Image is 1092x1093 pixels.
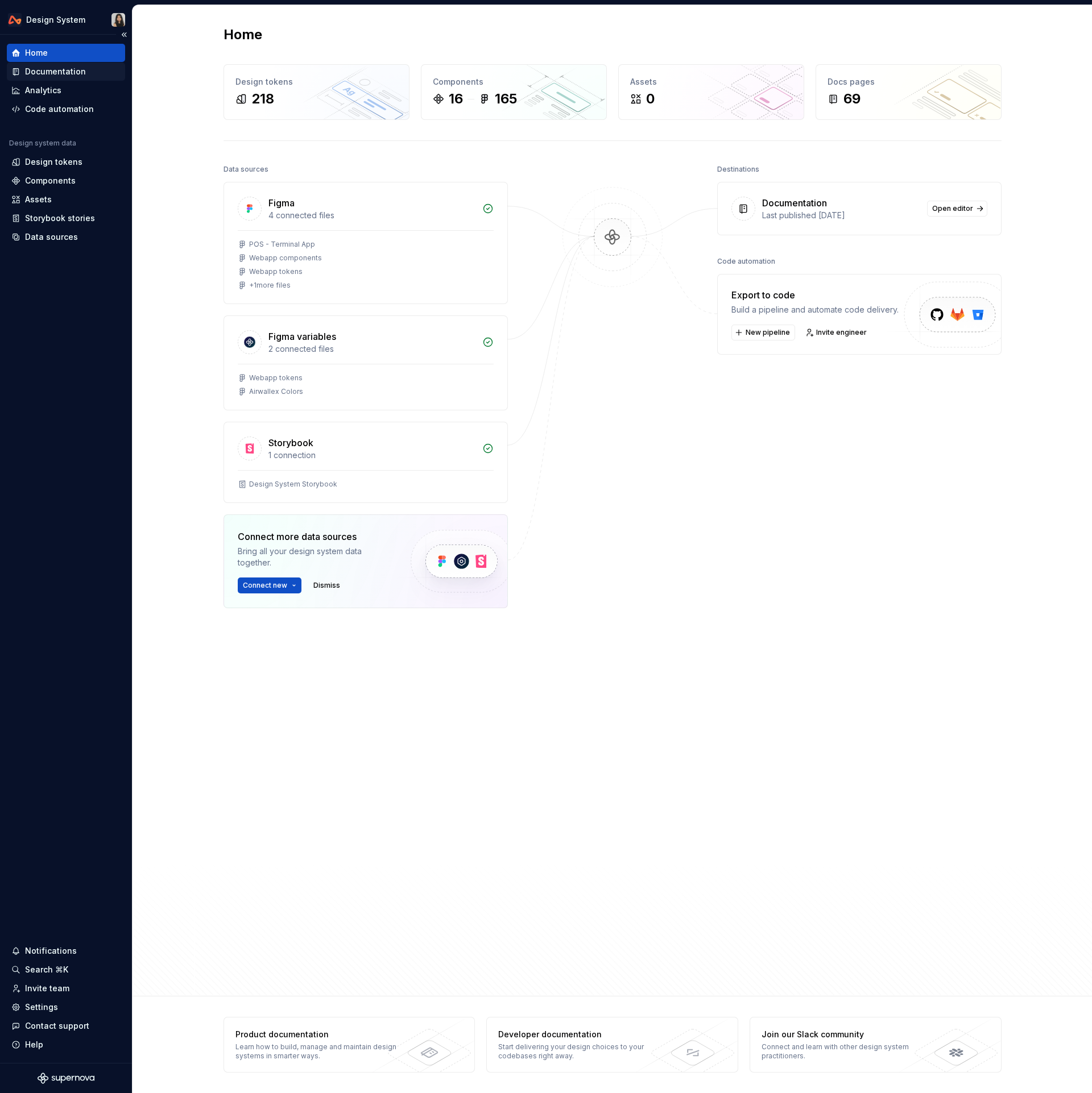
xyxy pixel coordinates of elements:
[243,581,287,590] span: Connect new
[7,81,125,99] a: Analytics
[224,315,508,410] a: Figma variables2 connected filesWebapp tokensAirwallex Colors
[235,1029,401,1040] div: Product documentation
[249,267,303,276] div: Webapp tokens
[7,153,125,171] a: Design tokens
[38,1073,94,1084] svg: Supernova Logo
[2,7,130,32] button: Design SystemXiangjun
[25,156,82,168] div: Design tokens
[7,63,125,81] a: Documentation
[308,577,345,593] button: Dismiss
[25,1020,89,1032] div: Contact support
[249,373,303,383] div: Webapp tokens
[717,253,775,269] div: Code automation
[25,47,48,59] div: Home
[249,240,315,249] div: POS - Terminal App
[25,1001,58,1013] div: Settings
[7,44,125,62] a: Home
[249,253,322,263] div: Webapp components
[731,325,795,340] button: New pipeline
[249,387,303,396] div: Airwallex Colors
[268,330,336,343] div: Figma variables
[7,998,125,1016] a: Settings
[268,210,475,221] div: 4 connected files
[25,231,78,243] div: Data sources
[25,213,95,224] div: Storybook stories
[235,1042,401,1061] div: Learn how to build, manage and maintain design systems in smarter ways.
[111,13,125,27] img: Xiangjun
[421,64,607,120] a: Components16165
[268,436,313,450] div: Storybook
[927,201,987,217] a: Open editor
[7,961,125,979] button: Search ⌘K
[268,196,295,210] div: Figma
[618,64,804,120] a: Assets0
[25,194,52,205] div: Assets
[224,161,268,177] div: Data sources
[433,76,595,88] div: Components
[9,139,76,148] div: Design system data
[762,1042,927,1061] div: Connect and learn with other design system practitioners.
[7,228,125,246] a: Data sources
[816,64,1002,120] a: Docs pages69
[313,581,340,590] span: Dismiss
[750,1017,1002,1073] a: Join our Slack communityConnect and learn with other design system practitioners.
[746,328,790,337] span: New pipeline
[843,90,861,108] div: 69
[7,172,125,190] a: Components
[7,1017,125,1035] button: Contact support
[498,1029,664,1040] div: Developer documentation
[25,983,69,994] div: Invite team
[224,26,262,44] h2: Home
[762,196,827,210] div: Documentation
[7,942,125,960] button: Notifications
[116,27,132,43] button: Collapse sidebar
[249,281,291,290] div: + 1 more files
[646,90,655,108] div: 0
[7,1036,125,1054] button: Help
[498,1042,664,1061] div: Start delivering your design choices to your codebases right away.
[224,1017,475,1073] a: Product documentationLearn how to build, manage and maintain design systems in smarter ways.
[7,209,125,227] a: Storybook stories
[25,103,94,115] div: Code automation
[731,304,899,315] div: Build a pipeline and automate code delivery.
[495,90,517,108] div: 165
[25,945,77,957] div: Notifications
[449,90,463,108] div: 16
[762,210,920,221] div: Last published [DATE]
[816,328,867,337] span: Invite engineer
[25,85,61,96] div: Analytics
[224,422,508,503] a: Storybook1 connectionDesign System Storybook
[224,182,508,304] a: Figma4 connected filesPOS - Terminal AppWebapp componentsWebapp tokens+1more files
[235,76,398,88] div: Design tokens
[25,175,76,186] div: Components
[268,343,475,355] div: 2 connected files
[762,1029,927,1040] div: Join our Slack community
[268,450,475,461] div: 1 connection
[25,1039,43,1050] div: Help
[238,577,301,593] button: Connect new
[238,546,391,568] div: Bring all your design system data together.
[7,190,125,209] a: Assets
[717,161,759,177] div: Destinations
[25,66,86,77] div: Documentation
[249,480,337,489] div: Design System Storybook
[26,14,85,26] div: Design System
[828,76,990,88] div: Docs pages
[7,100,125,118] a: Code automation
[224,64,409,120] a: Design tokens218
[630,76,792,88] div: Assets
[8,13,22,27] img: 0733df7c-e17f-4421-95a9-ced236ef1ff0.png
[802,325,872,340] a: Invite engineer
[238,530,391,543] div: Connect more data sources
[731,288,899,302] div: Export to code
[7,979,125,998] a: Invite team
[25,964,68,975] div: Search ⌘K
[932,204,973,213] span: Open editor
[251,90,274,108] div: 218
[486,1017,738,1073] a: Developer documentationStart delivering your design choices to your codebases right away.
